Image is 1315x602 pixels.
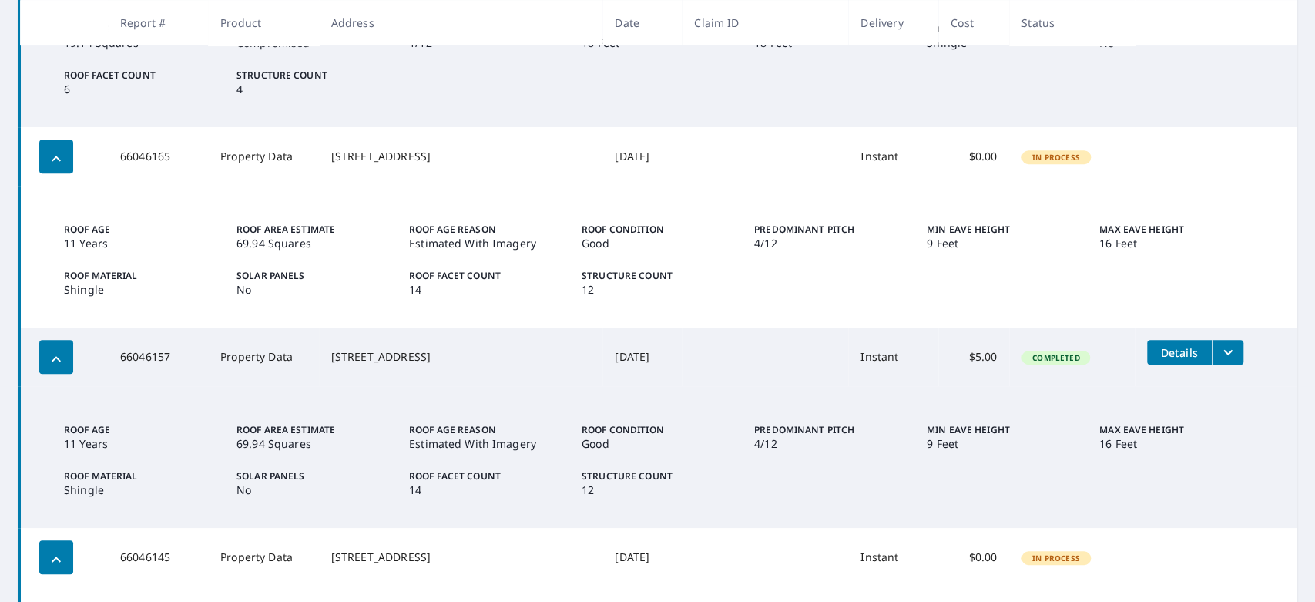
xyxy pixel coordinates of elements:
[108,328,208,386] td: 66046157
[582,269,736,283] p: Structure Count
[1023,352,1089,363] span: Completed
[409,283,563,297] p: 14
[927,437,1081,451] p: 9 Feet
[208,528,319,587] td: Property Data
[208,127,319,186] td: Property Data
[754,223,908,237] p: Predominant Pitch
[64,423,218,437] p: Roof Age
[208,328,319,386] td: Property Data
[236,423,391,437] p: Roof Area Estimate
[1023,152,1089,163] span: In Process
[64,469,218,483] p: Roof Material
[409,237,563,251] p: Estimated With Imagery
[236,483,391,497] p: No
[236,237,391,251] p: 69.94 Squares
[1099,237,1253,251] p: 16 Feet
[64,223,218,237] p: Roof Age
[848,528,938,587] td: Instant
[236,437,391,451] p: 69.94 Squares
[236,69,391,82] p: Structure Count
[582,483,736,497] p: 12
[1099,437,1253,451] p: 16 Feet
[409,437,563,451] p: Estimated With Imagery
[64,283,218,297] p: Shingle
[754,237,908,251] p: 4/12
[64,69,218,82] p: Roof Facet Count
[64,269,218,283] p: Roof Material
[582,237,736,251] p: Good
[582,469,736,483] p: Structure Count
[409,269,563,283] p: Roof Facet Count
[602,328,682,386] td: [DATE]
[582,223,736,237] p: Roof Condition
[1099,223,1253,237] p: Max Eave Height
[602,127,682,186] td: [DATE]
[938,127,1009,186] td: $0.00
[236,82,391,96] p: 4
[331,149,591,164] div: [STREET_ADDRESS]
[754,437,908,451] p: 4/12
[927,223,1081,237] p: Min Eave Height
[64,483,218,497] p: Shingle
[602,528,682,587] td: [DATE]
[1147,340,1212,365] button: detailsBtn-66046157
[409,469,563,483] p: Roof Facet Count
[582,423,736,437] p: Roof Condition
[409,223,563,237] p: Roof Age Reason
[938,528,1009,587] td: $0.00
[236,223,391,237] p: Roof Area Estimate
[64,237,218,251] p: 11 Years
[409,423,563,437] p: Roof Age Reason
[1099,423,1253,437] p: Max Eave Height
[938,328,1009,386] td: $5.00
[1156,345,1203,360] span: Details
[331,550,591,565] div: [STREET_ADDRESS]
[64,82,218,96] p: 6
[108,127,208,186] td: 66046165
[927,237,1081,251] p: 9 Feet
[1212,340,1243,365] button: filesDropdownBtn-66046157
[582,283,736,297] p: 12
[927,423,1081,437] p: Min Eave Height
[848,328,938,386] td: Instant
[409,483,563,497] p: 14
[582,437,736,451] p: Good
[236,269,391,283] p: Solar Panels
[848,127,938,186] td: Instant
[108,528,208,587] td: 66046145
[236,469,391,483] p: Solar Panels
[64,437,218,451] p: 11 Years
[754,423,908,437] p: Predominant Pitch
[331,349,591,365] div: [STREET_ADDRESS]
[1023,553,1089,563] span: In Process
[236,283,391,297] p: No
